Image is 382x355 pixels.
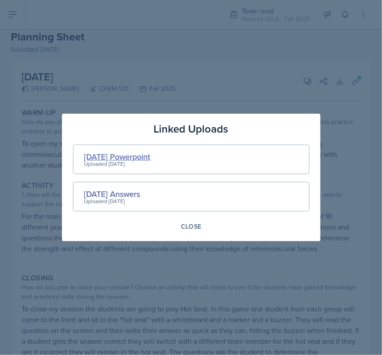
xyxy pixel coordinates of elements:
div: [DATE] Powerpoint [84,151,151,163]
div: Uploaded [DATE] [84,160,151,168]
div: Uploaded [DATE] [84,197,141,205]
div: Close [181,223,202,230]
h3: Linked Uploads [154,121,228,137]
button: Close [175,219,207,234]
div: [DATE] Answers [84,188,141,200]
